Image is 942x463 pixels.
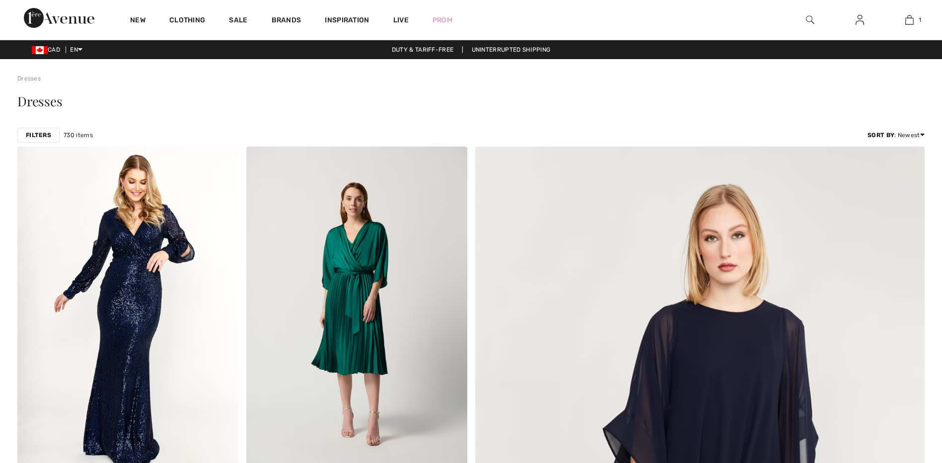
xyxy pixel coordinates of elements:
span: EN [70,46,82,53]
span: Inspiration [325,16,369,26]
span: CAD [32,46,64,53]
div: : Newest [868,131,925,140]
a: Dresses [17,75,41,82]
a: Prom [433,15,452,25]
img: 1ère Avenue [24,8,94,28]
strong: Sort By [868,132,894,139]
img: My Bag [905,14,914,26]
a: New [130,16,145,26]
a: Sign In [848,14,872,26]
a: Clothing [169,16,205,26]
img: My Info [856,14,864,26]
span: 730 items [64,131,93,140]
a: Brands [272,16,301,26]
img: search the website [806,14,814,26]
a: Live [393,15,409,25]
a: 1 [885,14,934,26]
span: 1 [919,15,921,24]
span: Dresses [17,92,62,110]
strong: Filters [26,131,51,140]
img: Canadian Dollar [32,46,48,54]
a: Sale [229,16,247,26]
